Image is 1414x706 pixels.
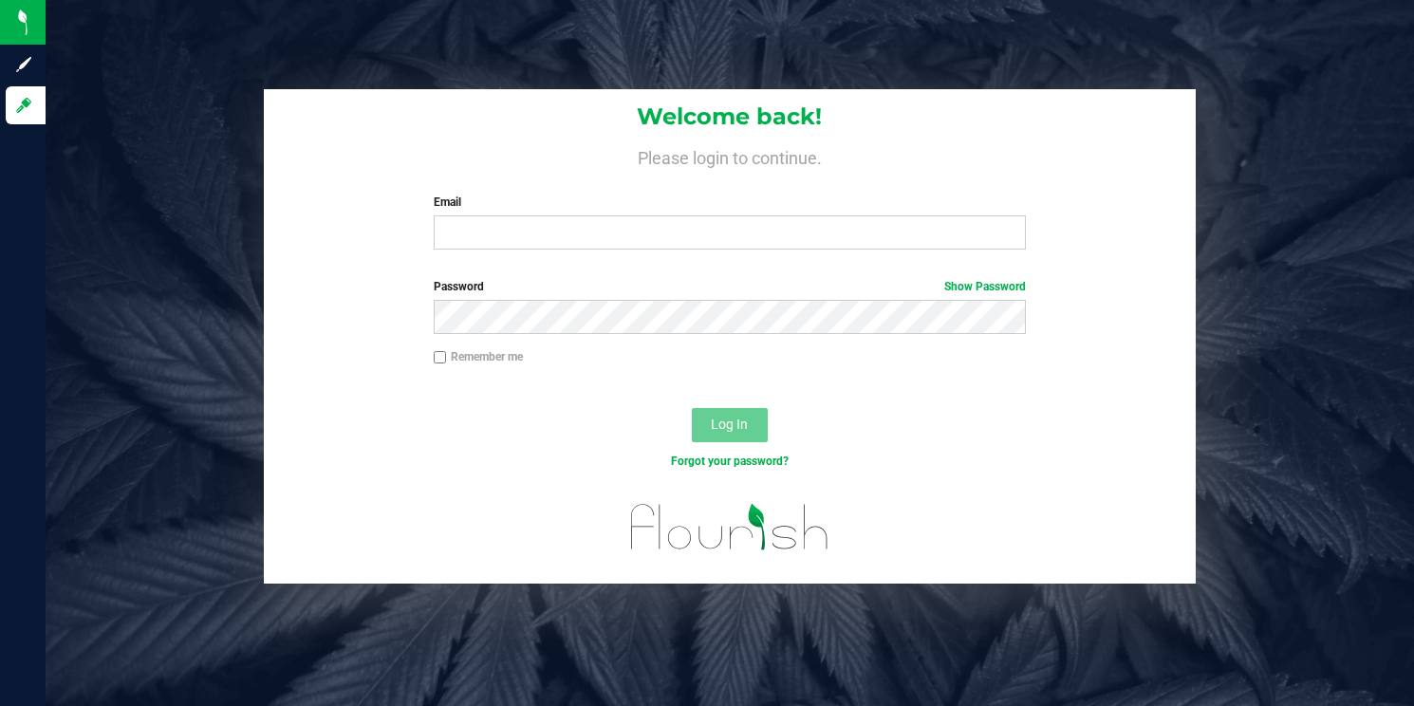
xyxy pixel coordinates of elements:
span: Log In [711,417,748,432]
input: Remember me [434,351,447,364]
a: Forgot your password? [671,455,789,468]
a: Show Password [944,280,1026,293]
img: flourish_logo.svg [613,490,846,565]
h4: Please login to continue. [264,144,1195,167]
inline-svg: Log in [14,96,33,115]
h1: Welcome back! [264,104,1195,129]
label: Email [434,194,1026,211]
label: Remember me [434,348,523,365]
inline-svg: Sign up [14,55,33,74]
button: Log In [692,408,768,442]
span: Password [434,280,484,293]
